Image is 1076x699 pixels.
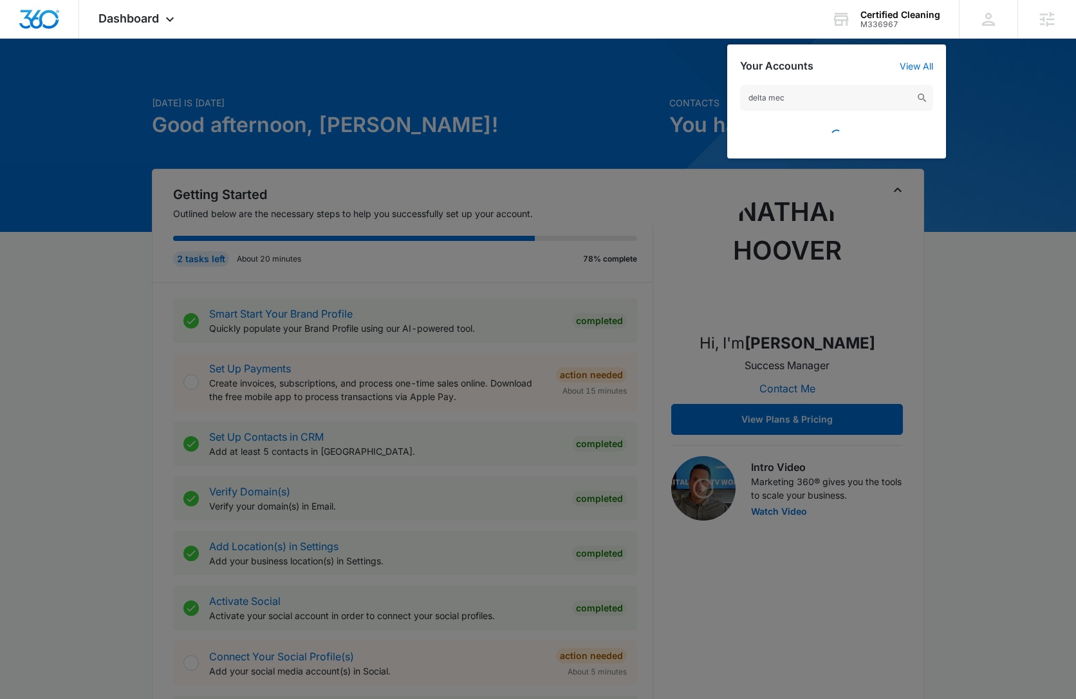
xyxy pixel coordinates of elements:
[860,10,940,20] div: account name
[740,60,813,72] h2: Your Accounts
[98,12,159,25] span: Dashboard
[740,85,933,111] input: Search Accounts
[900,61,933,72] a: View All
[860,20,940,29] div: account id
